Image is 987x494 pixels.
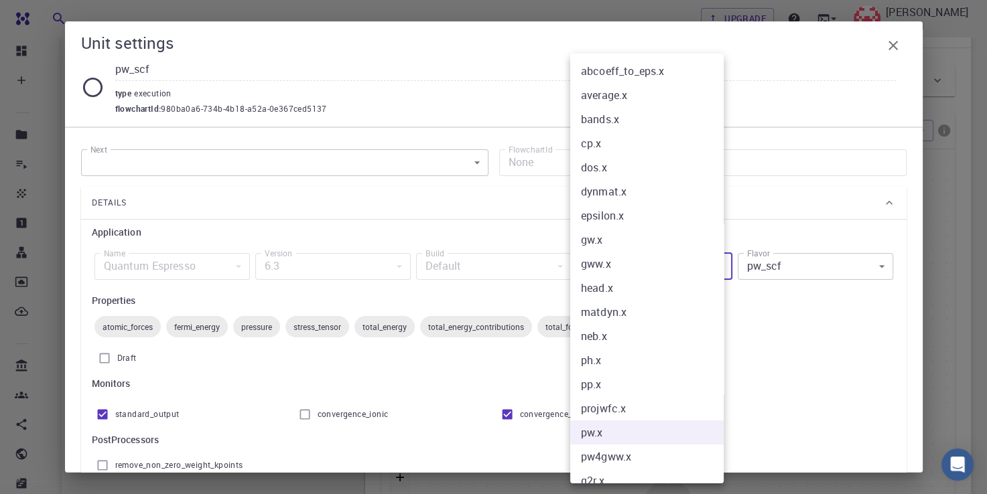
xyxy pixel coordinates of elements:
[570,324,734,348] li: neb.x
[570,228,734,252] li: gw.x
[570,469,734,493] li: q2r.x
[570,276,734,300] li: head.x
[570,107,734,131] li: bands.x
[570,372,734,396] li: pp.x
[570,252,734,276] li: gww.x
[27,9,75,21] span: Support
[570,83,734,107] li: average.x
[570,131,734,155] li: cp.x
[570,59,734,83] li: abcoeff_to_eps.x
[570,444,734,469] li: pw4gww.x
[570,179,734,203] li: dynmat.x
[570,420,734,444] li: pw.x
[570,155,734,179] li: dos.x
[570,348,734,372] li: ph.x
[570,203,734,228] li: epsilon.x
[941,448,974,481] div: Open Intercom Messenger
[570,300,734,324] li: matdyn.x
[570,396,734,420] li: projwfc.x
